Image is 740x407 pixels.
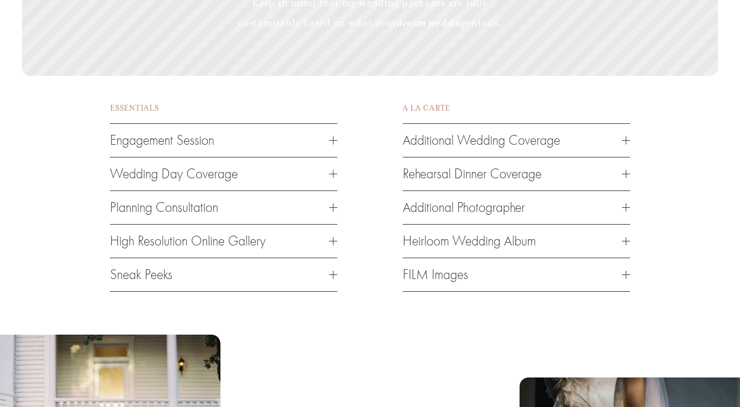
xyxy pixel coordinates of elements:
[403,166,622,182] span: Rehearsal Dinner Coverage
[403,200,622,215] span: Additional Photographer
[397,17,466,29] em: dream wedding
[110,200,329,215] span: Planning Consultation
[403,133,622,148] span: Additional Wedding Coverage
[110,133,329,148] span: Engagement Session
[110,225,337,258] button: High Resolution Online Gallery
[403,157,630,190] button: Rehearsal Dinner Coverage
[403,225,630,258] button: Heirloom Wedding Album
[110,258,337,291] button: Sneak Peeks
[403,258,630,291] button: FILM Images
[110,124,337,157] button: Engagement Session
[403,267,622,283] span: FILM Images
[110,191,337,224] button: Planning Consultation
[110,233,329,249] span: High Resolution Online Gallery
[110,166,329,182] span: Wedding Day Coverage
[110,157,337,190] button: Wedding Day Coverage
[110,267,329,283] span: Sneak Peeks
[403,233,622,249] span: Heirloom Wedding Album
[110,103,159,113] span: ESSENTIALS
[403,103,451,113] span: A LA CARTE
[403,124,630,157] button: Additional Wedding Coverage
[403,191,630,224] button: Additional Photographer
